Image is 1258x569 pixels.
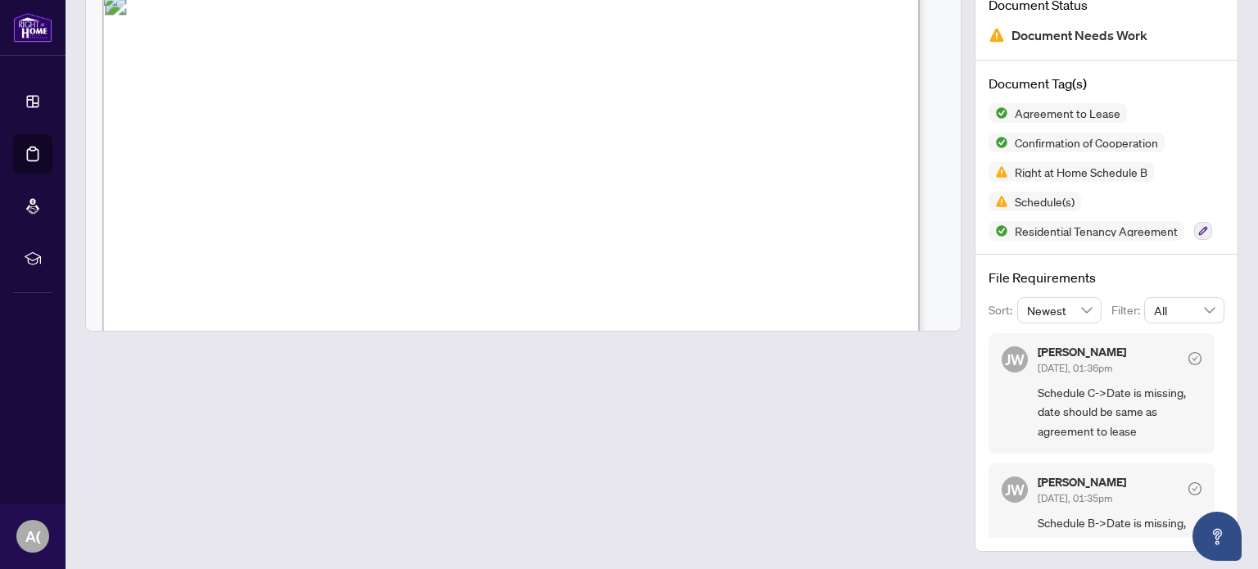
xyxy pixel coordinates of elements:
[989,301,1017,319] p: Sort:
[1038,346,1126,358] h5: [PERSON_NAME]
[989,268,1224,287] h4: File Requirements
[1008,166,1154,178] span: Right at Home Schedule B
[989,162,1008,182] img: Status Icon
[989,192,1008,211] img: Status Icon
[1008,137,1165,148] span: Confirmation of Cooperation
[1188,482,1201,495] span: check-circle
[989,103,1008,123] img: Status Icon
[25,525,41,548] span: A(
[1038,476,1126,488] h5: [PERSON_NAME]
[1008,107,1127,119] span: Agreement to Lease
[1038,492,1112,504] span: [DATE], 01:35pm
[1027,298,1093,323] span: Newest
[1188,352,1201,365] span: check-circle
[1038,362,1112,374] span: [DATE], 01:36pm
[989,221,1008,241] img: Status Icon
[1008,225,1184,237] span: Residential Tenancy Agreement
[989,27,1005,43] img: Document Status
[1005,478,1025,501] span: JW
[989,74,1224,93] h4: Document Tag(s)
[1008,196,1081,207] span: Schedule(s)
[989,133,1008,152] img: Status Icon
[1011,25,1147,47] span: Document Needs Work
[13,12,52,43] img: logo
[1154,298,1215,323] span: All
[1005,348,1025,371] span: JW
[1192,512,1242,561] button: Open asap
[1038,383,1201,440] span: Schedule C->Date is missing, date should be same as agreement to lease
[1111,301,1144,319] p: Filter:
